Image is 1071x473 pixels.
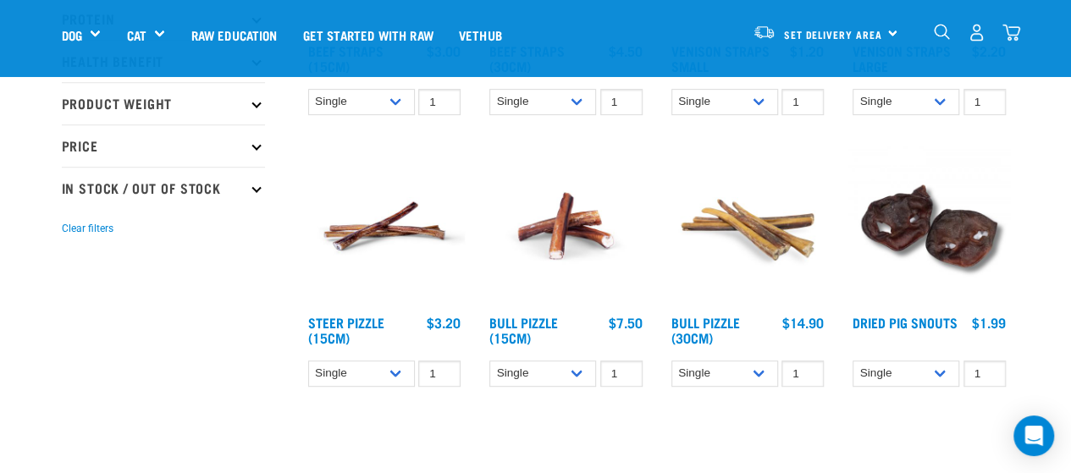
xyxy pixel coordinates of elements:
[963,360,1006,387] input: 1
[671,318,740,341] a: Bull Pizzle (30cm)
[782,315,824,330] div: $14.90
[418,89,461,115] input: 1
[784,31,882,37] span: Set Delivery Area
[427,315,461,330] div: $3.20
[934,24,950,40] img: home-icon-1@2x.png
[609,315,643,330] div: $7.50
[418,360,461,387] input: 1
[489,318,558,341] a: Bull Pizzle (15cm)
[290,1,446,69] a: Get started with Raw
[600,360,643,387] input: 1
[178,1,290,69] a: Raw Education
[485,146,647,307] img: Bull Pizzle
[62,124,265,167] p: Price
[62,25,82,45] a: Dog
[446,1,515,69] a: Vethub
[1002,24,1020,41] img: home-icon@2x.png
[62,167,265,209] p: In Stock / Out Of Stock
[972,315,1006,330] div: $1.99
[304,146,466,307] img: Raw Essentials Steer Pizzle 15cm
[781,89,824,115] input: 1
[753,25,776,40] img: van-moving.png
[62,221,113,236] button: Clear filters
[667,146,829,307] img: Bull Pizzle 30cm for Dogs
[963,89,1006,115] input: 1
[600,89,643,115] input: 1
[781,360,824,387] input: 1
[308,318,384,341] a: Steer Pizzle (15cm)
[968,24,985,41] img: user.png
[853,318,958,326] a: Dried Pig Snouts
[126,25,146,45] a: Cat
[848,146,1010,307] img: IMG 9990
[62,82,265,124] p: Product Weight
[1013,415,1054,456] div: Open Intercom Messenger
